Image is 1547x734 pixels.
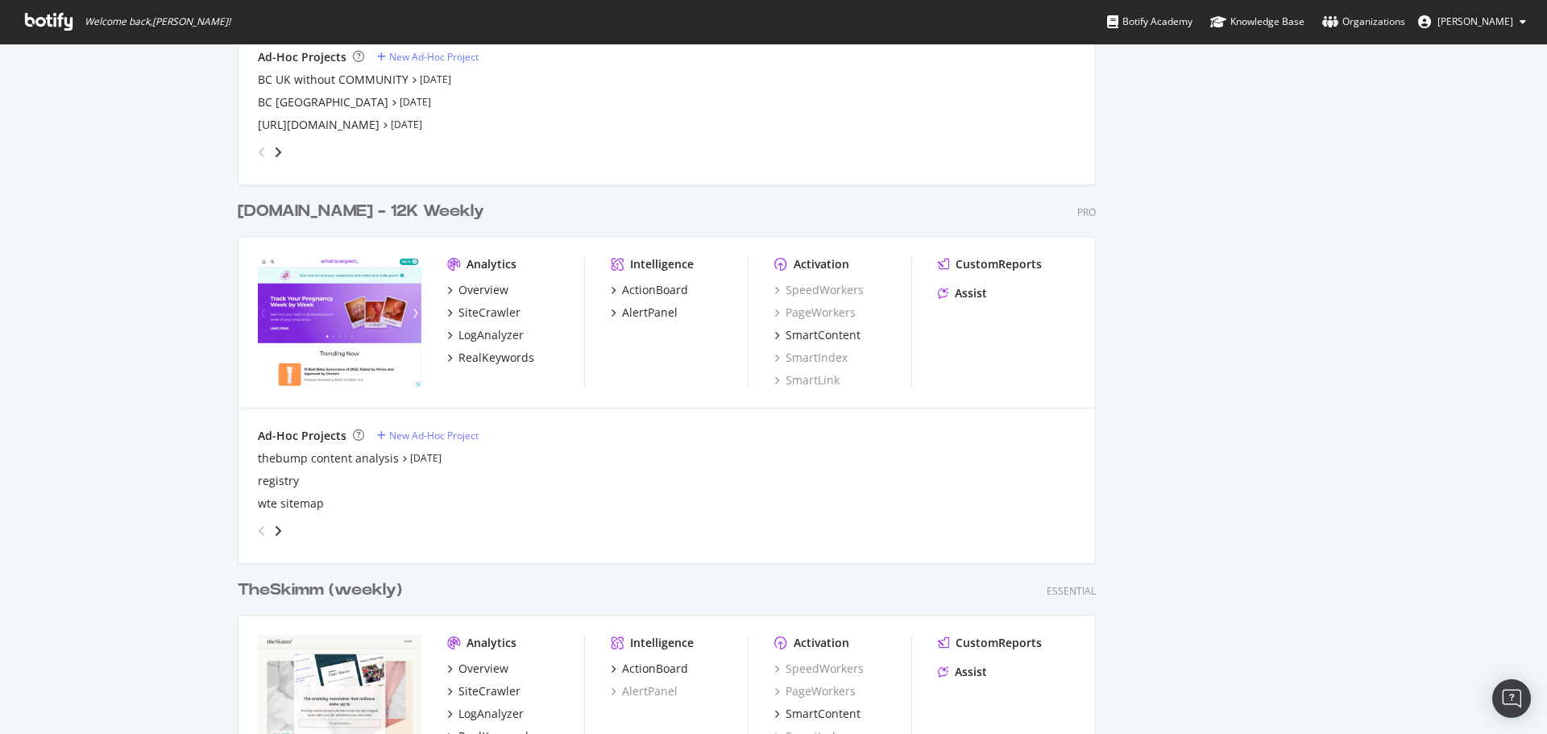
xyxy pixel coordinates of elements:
a: [DATE] [391,118,422,131]
a: SiteCrawler [447,305,521,321]
div: SiteCrawler [458,683,521,699]
a: LogAnalyzer [447,327,524,343]
div: ActionBoard [622,282,688,298]
div: Assist [955,664,987,680]
div: Knowledge Base [1210,14,1304,30]
a: LogAnalyzer [447,706,524,722]
div: angle-left [251,518,272,544]
div: SmartContent [786,706,861,722]
a: PageWorkers [774,305,856,321]
a: BC UK without COMMUNITY [258,72,409,88]
div: angle-right [272,523,284,539]
span: Welcome back, [PERSON_NAME] ! [85,15,230,28]
a: Overview [447,282,508,298]
a: Assist [938,664,987,680]
div: Ad-Hoc Projects [258,49,346,65]
a: [URL][DOMAIN_NAME] [258,117,379,133]
a: [DATE] [400,95,431,109]
div: Ad-Hoc Projects [258,428,346,444]
div: angle-right [272,144,284,160]
a: New Ad-Hoc Project [377,429,479,442]
div: LogAnalyzer [458,706,524,722]
a: PageWorkers [774,683,856,699]
a: Overview [447,661,508,677]
div: AlertPanel [622,305,678,321]
div: ActionBoard [622,661,688,677]
a: SmartIndex [774,350,848,366]
div: [DOMAIN_NAME] - 12K Weekly [238,200,484,223]
div: New Ad-Hoc Project [389,50,479,64]
div: Overview [458,282,508,298]
a: BC [GEOGRAPHIC_DATA] [258,94,388,110]
div: Botify Academy [1107,14,1192,30]
a: CustomReports [938,256,1042,272]
div: TheSkimm (weekly) [238,578,402,602]
div: Pro [1077,205,1096,219]
a: TheSkimm (weekly) [238,578,409,602]
div: LogAnalyzer [458,327,524,343]
a: [DATE] [410,451,442,465]
a: SmartContent [774,327,861,343]
a: ActionBoard [611,661,688,677]
div: RealKeywords [458,350,534,366]
a: AlertPanel [611,305,678,321]
button: [PERSON_NAME] [1405,9,1539,35]
div: Analytics [467,256,516,272]
div: Open Intercom Messenger [1492,679,1531,718]
a: [DOMAIN_NAME] - 12K Weekly [238,200,491,223]
div: Intelligence [630,635,694,651]
div: New Ad-Hoc Project [389,429,479,442]
a: SmartLink [774,372,840,388]
a: thebump content analysis [258,450,399,467]
div: CustomReports [956,256,1042,272]
a: wte sitemap [258,496,324,512]
div: Essential [1047,584,1096,598]
a: SpeedWorkers [774,282,864,298]
div: Organizations [1322,14,1405,30]
a: CustomReports [938,635,1042,651]
div: CustomReports [956,635,1042,651]
div: Overview [458,661,508,677]
a: SiteCrawler [447,683,521,699]
a: SpeedWorkers [774,661,864,677]
a: New Ad-Hoc Project [377,50,479,64]
div: Activation [794,635,849,651]
a: Assist [938,285,987,301]
div: Analytics [467,635,516,651]
span: Bill Elward [1437,15,1513,28]
div: angle-left [251,139,272,165]
a: AlertPanel [611,683,678,699]
div: SiteCrawler [458,305,521,321]
a: RealKeywords [447,350,534,366]
div: Assist [955,285,987,301]
a: registry [258,473,299,489]
div: Intelligence [630,256,694,272]
a: [DATE] [420,73,451,86]
img: whattoexpect.com [258,256,421,387]
div: SmartContent [786,327,861,343]
a: ActionBoard [611,282,688,298]
a: SmartContent [774,706,861,722]
div: Activation [794,256,849,272]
